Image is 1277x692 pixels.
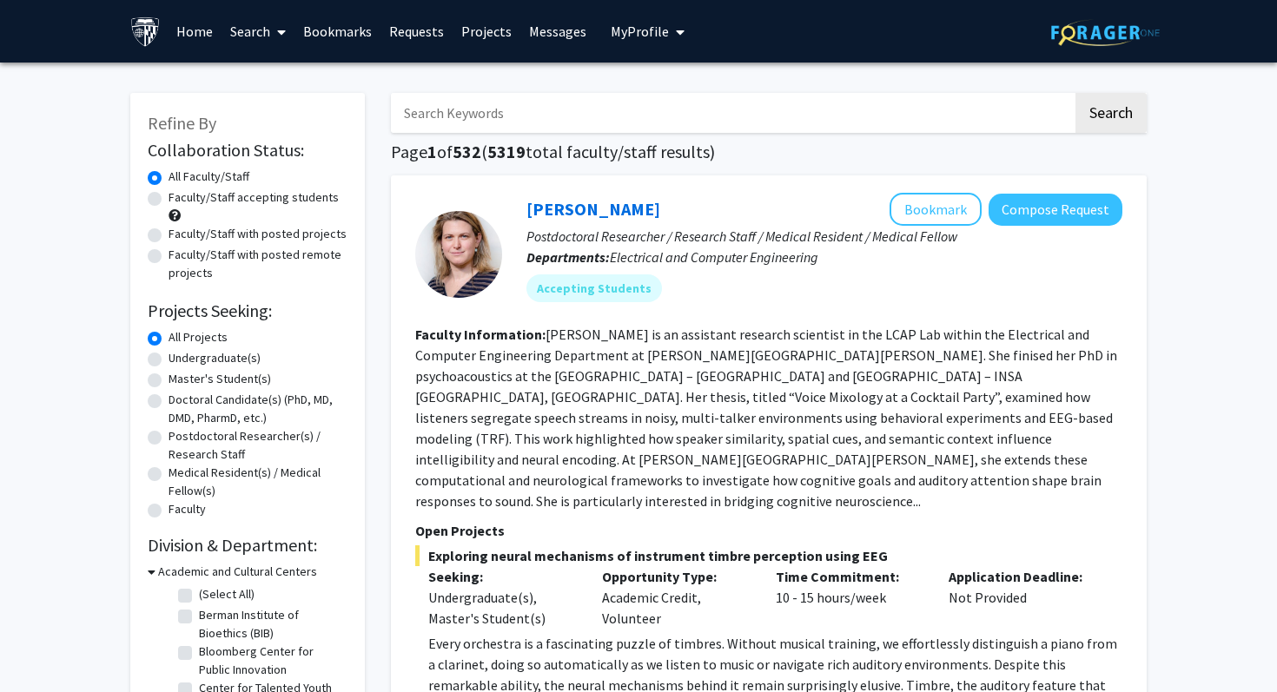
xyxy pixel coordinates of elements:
[148,140,347,161] h2: Collaboration Status:
[526,226,1122,247] p: Postdoctoral Researcher / Research Staff / Medical Resident / Medical Fellow
[890,193,982,226] button: Add Moira-Phoebe Huet to Bookmarks
[949,566,1096,587] p: Application Deadline:
[294,1,380,62] a: Bookmarks
[169,246,347,282] label: Faculty/Staff with posted remote projects
[520,1,595,62] a: Messages
[199,606,343,643] label: Berman Institute of Bioethics (BIB)
[169,225,347,243] label: Faculty/Staff with posted projects
[199,643,343,679] label: Bloomberg Center for Public Innovation
[169,188,339,207] label: Faculty/Staff accepting students
[526,248,610,266] b: Departments:
[415,520,1122,541] p: Open Projects
[487,141,526,162] span: 5319
[589,566,763,629] div: Academic Credit, Volunteer
[199,585,255,603] label: (Select All)
[169,370,271,388] label: Master's Student(s)
[428,587,576,629] div: Undergraduate(s), Master's Student(s)
[13,614,74,679] iframe: Chat
[415,545,1122,566] span: Exploring neural mechanisms of instrument timbre perception using EEG
[602,566,750,587] p: Opportunity Type:
[169,427,347,464] label: Postdoctoral Researcher(s) / Research Staff
[169,464,347,500] label: Medical Resident(s) / Medical Fellow(s)
[380,1,453,62] a: Requests
[158,563,317,581] h3: Academic and Cultural Centers
[453,1,520,62] a: Projects
[1075,93,1147,133] button: Search
[453,141,481,162] span: 532
[169,328,228,346] label: All Projects
[611,23,669,40] span: My Profile
[391,142,1147,162] h1: Page of ( total faculty/staff results)
[130,16,161,47] img: Johns Hopkins University Logo
[427,141,437,162] span: 1
[776,566,923,587] p: Time Commitment:
[526,274,662,302] mat-chip: Accepting Students
[428,566,576,587] p: Seeking:
[222,1,294,62] a: Search
[169,168,249,186] label: All Faculty/Staff
[148,300,347,321] h2: Projects Seeking:
[168,1,222,62] a: Home
[391,93,1073,133] input: Search Keywords
[763,566,936,629] div: 10 - 15 hours/week
[415,326,546,343] b: Faculty Information:
[989,194,1122,226] button: Compose Request to Moira-Phoebe Huet
[936,566,1109,629] div: Not Provided
[526,198,660,220] a: [PERSON_NAME]
[1051,19,1160,46] img: ForagerOne Logo
[148,112,216,134] span: Refine By
[169,349,261,367] label: Undergraduate(s)
[415,326,1117,510] fg-read-more: [PERSON_NAME] is an assistant research scientist in the LCAP Lab within the Electrical and Comput...
[148,535,347,556] h2: Division & Department:
[169,391,347,427] label: Doctoral Candidate(s) (PhD, MD, DMD, PharmD, etc.)
[610,248,818,266] span: Electrical and Computer Engineering
[169,500,206,518] label: Faculty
